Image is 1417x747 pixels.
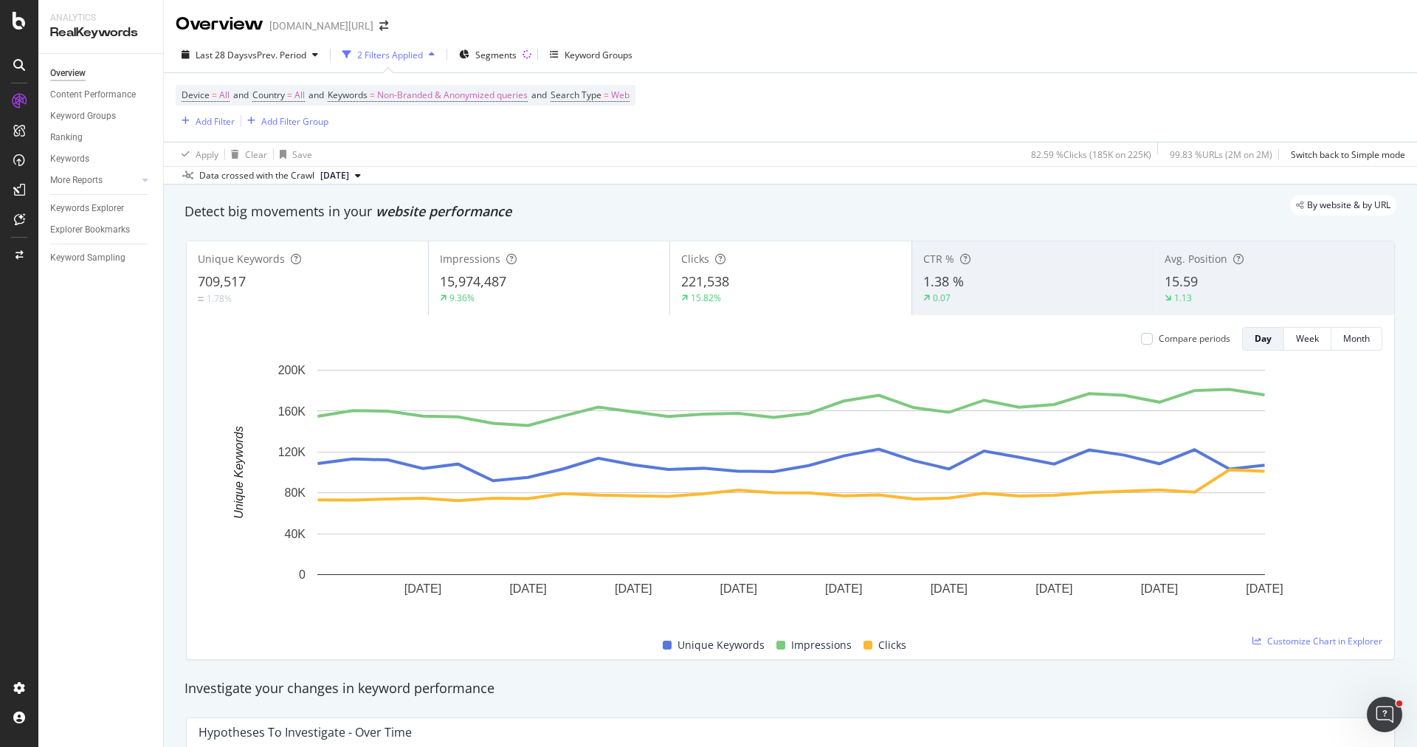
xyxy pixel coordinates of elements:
div: [DOMAIN_NAME][URL] [269,18,373,33]
div: Add Filter Group [261,115,328,128]
button: Week [1284,327,1331,351]
span: Non-Branded & Anonymized queries [377,85,528,106]
div: Overview [176,12,263,37]
div: Switch back to Simple mode [1291,148,1405,161]
div: Analytics [50,12,151,24]
text: [DATE] [1246,582,1283,595]
div: Data crossed with the Crawl [199,169,314,182]
a: Ranking [50,130,153,145]
span: Search Type [551,89,601,101]
span: Customize Chart in Explorer [1267,635,1382,647]
text: 0 [299,568,306,581]
text: 40K [285,528,306,540]
div: Ranking [50,130,83,145]
span: Unique Keywords [198,252,285,266]
span: Keywords [328,89,368,101]
button: Month [1331,327,1382,351]
div: 82.59 % Clicks ( 185K on 225K ) [1031,148,1151,161]
div: Keyword Groups [50,109,116,124]
span: Clicks [681,252,709,266]
text: [DATE] [825,582,862,595]
span: CTR % [923,252,954,266]
span: = [604,89,609,101]
span: Web [611,85,630,106]
span: 221,538 [681,272,729,290]
button: Segments [453,43,523,66]
div: Overview [50,66,86,81]
span: and [531,89,547,101]
text: 160K [278,405,306,417]
div: 15.82% [691,292,721,304]
text: [DATE] [1141,582,1178,595]
span: 709,517 [198,272,246,290]
div: Hypotheses to Investigate - Over Time [199,725,412,740]
div: 0.07 [933,292,951,304]
a: Customize Chart in Explorer [1252,635,1382,647]
span: Unique Keywords [678,636,765,654]
span: All [294,85,305,106]
span: Impressions [791,636,852,654]
span: Avg. Position [1165,252,1227,266]
a: Explorer Bookmarks [50,222,153,238]
span: 2025 Aug. 22nd [320,169,349,182]
span: Device [182,89,210,101]
span: vs Prev. Period [248,49,306,61]
text: 120K [278,446,306,458]
div: Month [1343,332,1370,345]
text: 80K [285,486,306,499]
div: Save [292,148,312,161]
div: More Reports [50,173,103,188]
svg: A chart. [199,362,1383,619]
text: Unique Keywords [232,426,245,518]
div: Compare periods [1159,332,1230,345]
button: [DATE] [314,167,367,185]
span: = [287,89,292,101]
div: 1.78% [207,292,232,305]
text: [DATE] [509,582,546,595]
span: All [219,85,230,106]
div: Content Performance [50,87,136,103]
button: Add Filter [176,112,235,130]
button: Apply [176,142,218,166]
div: legacy label [1290,195,1396,216]
div: Add Filter [196,115,235,128]
text: 200K [278,364,306,376]
button: Day [1242,327,1284,351]
span: Last 28 Days [196,49,248,61]
text: [DATE] [1035,582,1072,595]
text: [DATE] [720,582,757,595]
text: [DATE] [931,582,968,595]
span: Country [252,89,285,101]
a: Keyword Sampling [50,250,153,266]
div: Clear [245,148,267,161]
button: Last 28 DaysvsPrev. Period [176,43,324,66]
button: Save [274,142,312,166]
span: = [212,89,217,101]
div: Investigate your changes in keyword performance [185,679,1396,698]
div: Day [1255,332,1272,345]
text: [DATE] [404,582,441,595]
div: 99.83 % URLs ( 2M on 2M ) [1170,148,1272,161]
div: Keywords [50,151,89,167]
div: RealKeywords [50,24,151,41]
div: Week [1296,332,1319,345]
span: and [308,89,324,101]
span: and [233,89,249,101]
div: 1.13 [1174,292,1192,304]
span: Clicks [878,636,906,654]
span: Impressions [440,252,500,266]
a: More Reports [50,173,138,188]
div: 2 Filters Applied [357,49,423,61]
span: 15,974,487 [440,272,506,290]
a: Content Performance [50,87,153,103]
span: 1.38 % [923,272,964,290]
a: Keywords [50,151,153,167]
div: Explorer Bookmarks [50,222,130,238]
div: arrow-right-arrow-left [379,21,388,31]
button: Switch back to Simple mode [1285,142,1405,166]
a: Keywords Explorer [50,201,153,216]
iframe: Intercom live chat [1367,697,1402,732]
button: Add Filter Group [241,112,328,130]
span: Segments [475,49,517,61]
